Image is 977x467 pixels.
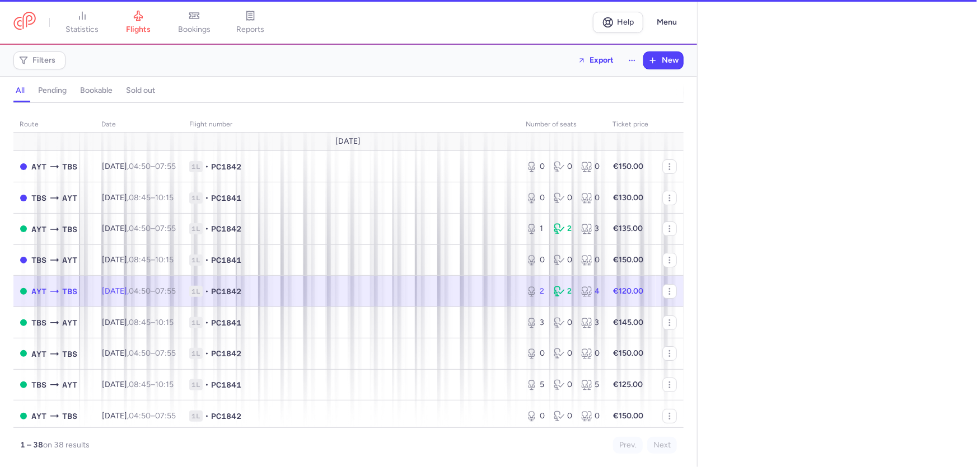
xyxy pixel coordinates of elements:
button: Filters [14,52,65,69]
strong: €150.00 [613,255,643,265]
div: 0 [554,192,572,204]
div: 0 [554,379,572,390]
span: [DATE], [102,318,174,327]
span: 1L [189,192,203,204]
strong: €150.00 [613,411,643,421]
span: [DATE], [102,348,176,358]
button: Prev. [613,437,643,454]
time: 10:15 [155,380,174,389]
span: PC1842 [211,223,241,234]
span: • [205,317,209,328]
span: PC1842 [211,286,241,297]
div: 5 [581,379,600,390]
span: • [205,379,209,390]
span: [DATE], [102,380,174,389]
span: [DATE], [102,162,176,171]
time: 04:50 [129,348,151,358]
span: bookings [178,25,211,35]
time: 04:50 [129,162,151,171]
span: – [129,193,174,202]
span: [DATE], [102,224,176,233]
span: AYT [62,317,77,329]
div: 0 [526,411,545,422]
strong: €150.00 [613,162,643,171]
span: Filters [32,56,55,65]
span: reports [236,25,264,35]
div: 0 [526,254,545,266]
span: 1L [189,348,203,359]
span: statistics [66,25,99,35]
span: TBS [31,317,46,329]
strong: €125.00 [613,380,643,389]
span: – [129,224,176,233]
a: reports [222,10,278,35]
span: – [129,318,174,327]
span: TBS [62,348,77,360]
span: – [129,162,176,171]
span: PC1841 [211,317,241,328]
div: 0 [581,411,600,422]
span: 1L [189,286,203,297]
span: Help [618,18,634,26]
time: 10:15 [155,255,174,265]
span: Export [590,56,614,64]
div: 0 [581,348,600,359]
button: Menu [650,12,684,33]
span: [DATE], [102,286,176,296]
div: 0 [554,348,572,359]
span: – [129,286,176,296]
span: – [129,380,174,389]
time: 07:55 [155,348,176,358]
div: 2 [554,223,572,234]
strong: €145.00 [613,318,643,327]
a: statistics [54,10,110,35]
div: 0 [526,161,545,172]
div: 0 [526,192,545,204]
time: 08:45 [129,380,151,389]
h4: all [16,86,25,96]
div: 1 [526,223,545,234]
button: New [644,52,683,69]
span: PC1841 [211,379,241,390]
div: 3 [526,317,545,328]
span: flights [126,25,151,35]
strong: €150.00 [613,348,643,358]
strong: €120.00 [613,286,643,296]
th: number of seats [520,116,606,133]
span: PC1842 [211,348,241,359]
span: New [662,56,679,65]
span: PC1841 [211,192,241,204]
a: CitizenPlane red outlined logo [13,12,36,32]
h4: pending [38,86,67,96]
span: 1L [189,411,203,422]
span: 1L [189,317,203,328]
div: 0 [554,411,572,422]
time: 04:50 [129,224,151,233]
time: 08:45 [129,255,151,265]
div: 0 [526,348,545,359]
div: 4 [581,286,600,297]
span: 1L [189,379,203,390]
div: 0 [554,161,572,172]
a: Help [593,12,643,33]
div: 3 [581,317,600,328]
span: PC1841 [211,254,241,266]
span: TBS [62,161,77,173]
time: 07:55 [155,224,176,233]
span: TBS [62,410,77,422]
span: AYT [31,161,46,173]
div: 0 [581,254,600,266]
span: – [129,255,174,265]
div: 0 [581,161,600,172]
time: 08:45 [129,193,151,202]
time: 07:55 [155,411,176,421]
time: 07:55 [155,286,176,296]
strong: €130.00 [613,193,643,202]
div: 0 [581,192,600,204]
span: • [205,411,209,422]
strong: 1 – 38 [20,440,43,450]
th: route [13,116,95,133]
span: [DATE], [102,411,176,421]
span: 1L [189,254,203,266]
time: 07:55 [155,162,176,171]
